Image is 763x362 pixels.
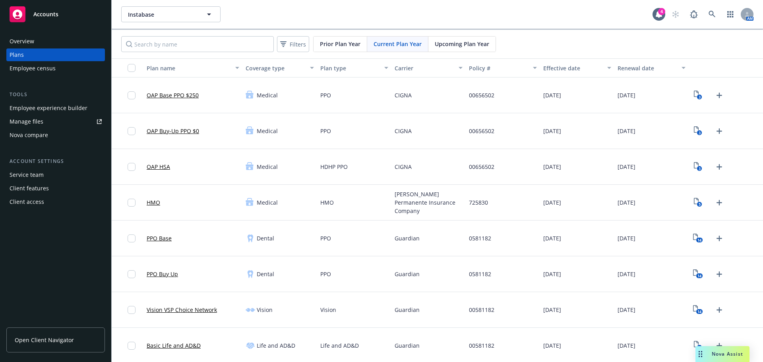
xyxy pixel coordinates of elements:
input: Toggle Row Selected [128,163,136,171]
a: Switch app [722,6,738,22]
a: Manage files [6,115,105,128]
span: [DATE] [543,91,561,99]
span: Dental [257,234,274,242]
text: 3 [699,130,701,136]
span: PPO [320,234,331,242]
div: Manage files [10,115,43,128]
a: Plans [6,48,105,61]
div: Effective date [543,64,602,72]
a: Upload Plan Documents [713,268,726,281]
span: Medical [257,91,278,99]
div: Service team [10,168,44,181]
a: Report a Bug [686,6,702,22]
button: Policy # [466,58,540,77]
button: Renewal date [614,58,689,77]
span: Dental [257,270,274,278]
span: [DATE] [618,163,635,171]
span: HMO [320,198,334,207]
div: Plan name [147,64,230,72]
a: Client features [6,182,105,195]
button: Effective date [540,58,614,77]
span: [DATE] [618,306,635,314]
span: Open Client Navigator [15,336,74,344]
input: Select all [128,64,136,72]
input: Search by name [121,36,274,52]
a: View Plan Documents [692,161,705,173]
a: View Plan Documents [692,232,705,245]
span: Medical [257,127,278,135]
span: Filters [290,40,306,48]
span: [DATE] [618,234,635,242]
div: Plan type [320,64,380,72]
a: Service team [6,168,105,181]
span: [PERSON_NAME] Permanente Insurance Company [395,190,463,215]
span: 00581182 [469,341,494,350]
span: PPO [320,91,331,99]
a: Accounts [6,3,105,25]
span: CIGNA [395,91,412,99]
div: Carrier [395,64,454,72]
input: Toggle Row Selected [128,306,136,314]
button: Coverage type [242,58,317,77]
span: 00656502 [469,163,494,171]
button: Carrier [391,58,466,77]
span: Accounts [33,11,58,17]
div: Employee census [10,62,56,75]
a: OAP Base PPO $250 [147,91,199,99]
a: Upload Plan Documents [713,89,726,102]
span: [DATE] [618,341,635,350]
span: Guardian [395,341,420,350]
a: Overview [6,35,105,48]
span: Medical [257,198,278,207]
a: Upload Plan Documents [713,125,726,137]
div: 4 [658,8,665,15]
span: [DATE] [618,91,635,99]
a: HMO [147,198,160,207]
a: Nova compare [6,129,105,141]
span: Guardian [395,306,420,314]
span: Instabase [128,10,197,19]
a: Search [704,6,720,22]
a: Upload Plan Documents [713,161,726,173]
a: Client access [6,196,105,208]
div: Client access [10,196,44,208]
a: Employee census [6,62,105,75]
span: 725830 [469,198,488,207]
div: Plans [10,48,24,61]
button: Plan name [143,58,242,77]
input: Toggle Row Selected [128,91,136,99]
button: Nova Assist [695,346,749,362]
span: [DATE] [618,270,635,278]
input: Toggle Row Selected [128,234,136,242]
span: PPO [320,270,331,278]
span: [DATE] [543,234,561,242]
div: Renewal date [618,64,677,72]
a: Employee experience builder [6,102,105,114]
button: Filters [277,36,309,52]
a: View Plan Documents [692,268,705,281]
span: [DATE] [543,306,561,314]
span: Life and AD&D [257,341,295,350]
span: 00656502 [469,91,494,99]
text: 14 [697,273,701,279]
a: View Plan Documents [692,89,705,102]
div: Policy # [469,64,528,72]
span: Filters [279,39,308,50]
text: 14 [697,309,701,314]
span: [DATE] [543,270,561,278]
a: View Plan Documents [692,125,705,137]
a: View Plan Documents [692,304,705,316]
input: Toggle Row Selected [128,127,136,135]
div: Account settings [6,157,105,165]
div: Overview [10,35,34,48]
a: OAP HSA [147,163,170,171]
a: Vision VSP Choice Network [147,306,217,314]
div: Nova compare [10,129,48,141]
div: Client features [10,182,49,195]
span: CIGNA [395,127,412,135]
span: [DATE] [543,341,561,350]
a: PPO Buy Up [147,270,178,278]
span: Guardian [395,270,420,278]
span: [DATE] [618,127,635,135]
div: Drag to move [695,346,705,362]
